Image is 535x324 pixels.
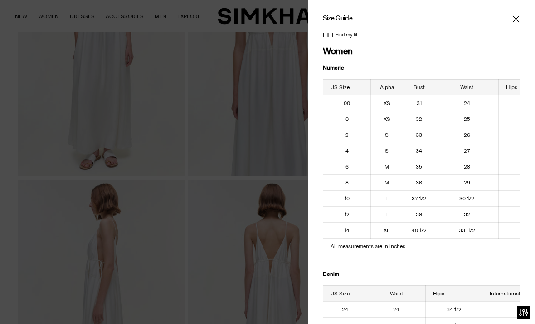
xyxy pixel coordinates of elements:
[403,143,435,159] td: 34
[435,79,499,95] th: Waist
[403,111,435,127] td: 32
[7,289,91,317] iframe: Sign Up via Text for Offers
[371,127,403,143] td: S
[403,127,435,143] td: 33
[323,143,371,159] td: 4
[323,222,371,238] td: 14
[371,79,403,95] th: Alpha
[435,143,499,159] td: 27
[435,95,499,111] td: 24
[323,206,371,222] td: 12
[426,285,482,301] th: Hips
[403,95,435,111] td: 31
[435,222,499,238] td: 33 1/2
[371,143,403,159] td: S
[323,79,371,95] th: US Size
[403,222,435,238] td: 40 1/2
[371,222,403,238] td: XL
[511,15,520,24] button: Close
[323,111,371,127] td: 0
[426,301,482,317] td: 34 1/2
[367,285,426,301] th: Waist
[323,285,367,301] th: US Size
[435,190,499,206] td: 30 1/2
[323,190,371,206] td: 10
[371,95,403,111] td: XS
[403,79,435,95] th: Bust
[435,206,499,222] td: 32
[435,174,499,190] td: 29
[323,65,344,71] strong: Numeric
[435,159,499,174] td: 28
[323,159,371,174] td: 6
[435,127,499,143] td: 26
[371,111,403,127] td: XS
[367,301,426,317] td: 24
[371,159,403,174] td: M
[323,127,371,143] td: 2
[371,206,403,222] td: L
[435,111,499,127] td: 25
[323,46,353,56] strong: Women
[323,301,367,317] td: 24
[371,174,403,190] td: M
[323,271,339,277] strong: Denim
[371,190,403,206] td: L
[323,174,371,190] td: 8
[403,159,435,174] td: 35
[323,95,371,111] td: 00
[403,206,435,222] td: 39
[403,190,435,206] td: 37 1/2
[403,174,435,190] td: 36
